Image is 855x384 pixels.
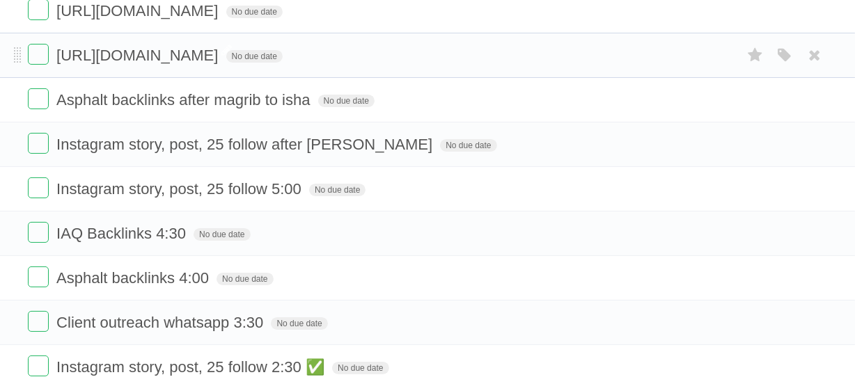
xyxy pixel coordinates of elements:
label: Done [28,311,49,332]
label: Done [28,266,49,287]
span: Instagram story, post, 25 follow 5:00 [56,180,305,198]
span: [URL][DOMAIN_NAME] [56,2,221,19]
span: No due date [271,317,327,330]
label: Done [28,133,49,154]
span: Client outreach whatsapp 3:30 [56,314,267,331]
span: [URL][DOMAIN_NAME] [56,47,221,64]
label: Done [28,88,49,109]
span: Instagram story, post, 25 follow 2:30 ✅ [56,358,328,376]
span: No due date [318,95,375,107]
span: No due date [226,6,283,18]
span: No due date [440,139,496,152]
span: No due date [194,228,250,241]
label: Star task [742,44,769,67]
span: No due date [226,50,283,63]
span: No due date [217,273,273,285]
span: No due date [332,362,389,374]
label: Done [28,222,49,243]
span: Asphalt backlinks after magrib to isha [56,91,313,109]
label: Done [28,44,49,65]
span: IAQ Backlinks 4:30 [56,225,189,242]
span: Instagram story, post, 25 follow after [PERSON_NAME] [56,136,436,153]
label: Done [28,355,49,376]
label: Done [28,177,49,198]
span: Asphalt backlinks 4:00 [56,269,212,287]
span: No due date [309,184,366,196]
